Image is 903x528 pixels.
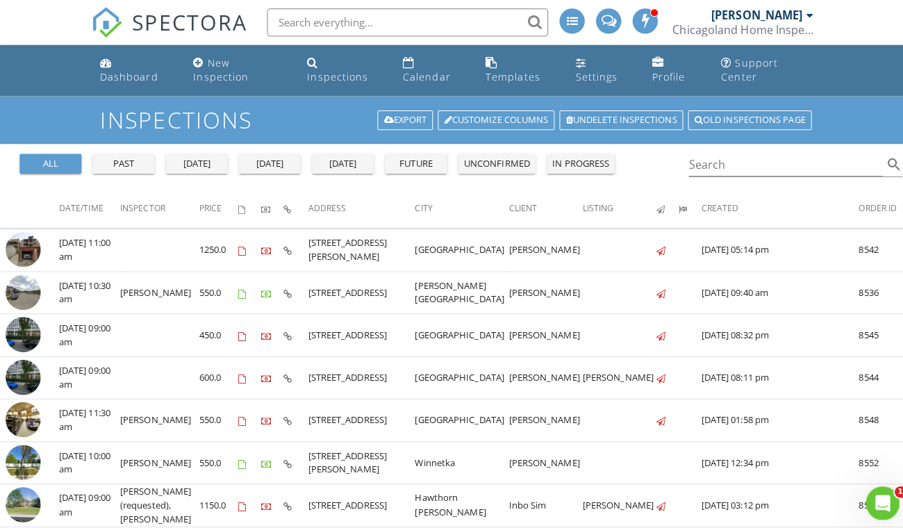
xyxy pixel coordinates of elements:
[849,311,903,353] td: 8545
[235,187,258,226] th: Agreements signed: Not sorted.
[849,395,903,437] td: 8548
[503,352,576,395] td: [PERSON_NAME]
[119,479,197,521] td: [PERSON_NAME] (requested), [PERSON_NAME]
[119,268,197,311] td: [PERSON_NAME]
[849,436,903,479] td: 8552
[433,109,548,129] a: Customize Columns
[386,155,436,169] div: future
[99,106,804,131] h1: Inspections
[540,152,608,172] button: in progress
[856,481,889,514] iframe: Intercom live chat
[236,152,297,172] button: [DATE]
[503,187,576,226] th: Client: Not sorted.
[304,352,410,395] td: [STREET_ADDRESS]
[90,19,245,48] a: SPECTORA
[197,187,235,226] th: Price: Not sorted.
[58,352,119,395] td: [DATE] 09:00 am
[410,187,503,226] th: City: Not sorted.
[119,436,197,479] td: [PERSON_NAME]
[576,187,649,226] th: Listing: Not sorted.
[849,268,903,311] td: 8536
[304,311,410,353] td: [STREET_ADDRESS]
[58,226,119,269] td: [DATE] 11:00 am
[58,311,119,353] td: [DATE] 09:00 am
[169,155,219,169] div: [DATE]
[191,56,246,83] div: New Inspection
[314,155,364,169] div: [DATE]
[875,154,892,171] i: search
[164,152,225,172] button: [DATE]
[119,395,197,437] td: [PERSON_NAME]
[639,50,696,90] a: Company Profile
[392,50,463,90] a: Calendar
[645,69,677,83] div: Profile
[97,155,147,169] div: past
[93,50,174,90] a: Dashboard
[304,199,342,211] span: Address
[381,152,442,172] button: future
[197,311,235,353] td: 450.0
[693,187,849,226] th: Created: Not sorted.
[131,7,245,36] span: SPECTORA
[304,479,410,521] td: [STREET_ADDRESS]
[6,356,40,390] img: streetview
[197,395,235,437] td: 550.0
[474,50,552,90] a: Templates
[410,479,503,521] td: Hawthorn [PERSON_NAME]
[197,226,235,269] td: 1250.0
[503,199,531,211] span: Client
[99,69,156,83] div: Dashboard
[373,109,428,129] a: Export
[713,56,769,83] div: Support Center
[58,268,119,311] td: [DATE] 10:30 am
[6,481,40,516] img: streetview
[58,395,119,437] td: [DATE] 11:30 am
[410,352,503,395] td: [GEOGRAPHIC_DATA]
[849,479,903,521] td: 8549
[503,268,576,311] td: [PERSON_NAME]
[19,152,81,172] button: all
[569,69,611,83] div: Settings
[58,199,102,211] span: Date/Time
[576,199,606,211] span: Listing
[304,395,410,437] td: [STREET_ADDRESS]
[693,395,849,437] td: [DATE] 01:58 pm
[410,395,503,437] td: [GEOGRAPHIC_DATA]
[693,479,849,521] td: [DATE] 03:12 pm
[6,440,40,475] img: streetview
[503,311,576,353] td: [PERSON_NAME]
[298,50,381,90] a: Inspections
[703,8,793,22] div: [PERSON_NAME]
[503,436,576,479] td: [PERSON_NAME]
[884,481,900,492] span: 10
[197,199,219,211] span: Price
[665,22,804,36] div: Chicagoland Home Inspectors, Inc.
[503,479,576,521] td: Inbo Sim
[6,397,40,432] img: streetview
[693,226,849,269] td: [DATE] 05:14 pm
[576,352,649,395] td: [PERSON_NAME]
[849,187,903,226] th: Order ID: Not sorted.
[563,50,628,90] a: Settings
[410,311,503,353] td: [GEOGRAPHIC_DATA]
[92,152,153,172] button: past
[6,313,40,348] img: streetview
[304,268,410,311] td: [STREET_ADDRESS]
[693,436,849,479] td: [DATE] 12:34 pm
[58,436,119,479] td: [DATE] 10:00 am
[197,352,235,395] td: 600.0
[90,7,121,38] img: The Best Home Inspection Software - Spectora
[693,311,849,353] td: [DATE] 08:32 pm
[25,155,75,169] div: all
[680,109,802,129] a: Old inspections page
[398,69,445,83] div: Calendar
[546,155,602,169] div: in progress
[197,436,235,479] td: 550.0
[849,199,886,211] span: Order ID
[197,479,235,521] td: 1150.0
[480,69,534,83] div: Templates
[119,199,163,211] span: Inspector
[58,187,119,226] th: Date/Time: Not sorted.
[6,272,40,306] img: streetview
[576,479,649,521] td: [PERSON_NAME]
